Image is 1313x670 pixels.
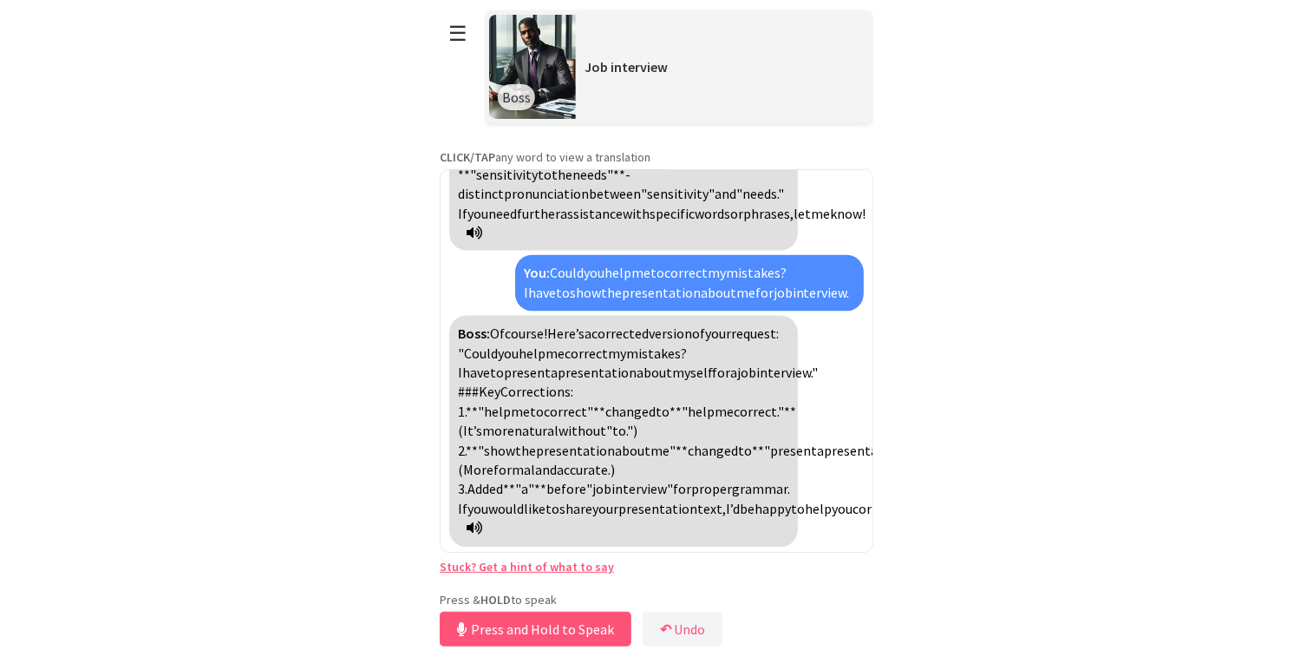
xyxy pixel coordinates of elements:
span: and [715,185,736,202]
span: corrected [591,325,649,343]
span: myself [672,365,717,382]
span: I’d [726,501,740,518]
span: me [545,345,565,363]
span: job [774,285,793,302]
span: "needs." [736,185,784,202]
span: presentation [558,365,637,382]
span: for [755,285,774,302]
span: mistakes? [726,265,787,282]
span: **"sensitivity [458,166,538,183]
span: to [490,365,504,382]
span: course! [505,325,547,343]
span: I [458,365,462,382]
p: Press & to speak [440,592,873,608]
span: presentation [536,443,615,460]
span: would [488,501,524,518]
span: a [585,325,591,343]
span: and [535,462,557,479]
span: about [637,365,672,382]
span: job [737,365,756,382]
p: any word to view a translation [440,149,873,165]
span: assistance [560,205,623,222]
span: you [584,265,604,282]
span: Key [479,384,500,401]
span: "sensitivity" [641,185,715,202]
span: correct"** [544,404,605,421]
span: "job [586,481,611,498]
span: for [717,365,730,382]
span: present [504,365,551,382]
span: specific [650,205,695,222]
strong: You: [524,265,550,282]
button: ↶Undo [643,612,722,647]
span: the [601,285,622,302]
span: changed [605,404,656,421]
span: help [519,345,545,363]
span: version [649,325,692,343]
span: request: "Could [458,325,779,362]
span: before [546,481,586,498]
a: Stuck? Get a hint of what to say [440,559,614,575]
span: without [559,423,606,440]
div: Click to translate [515,255,864,312]
span: Here’s [547,325,585,343]
span: more [482,423,514,440]
span: let [794,205,811,222]
span: you [498,345,519,363]
img: Scenario Image [489,15,576,119]
span: correct [664,265,708,282]
span: the [552,166,572,183]
span: of [692,325,705,343]
span: distinct [458,185,504,202]
span: interview" [611,481,673,498]
span: my [708,265,726,282]
span: accurate.) 3. [458,462,615,498]
span: you [832,501,852,518]
span: have [528,285,556,302]
span: presentation [622,285,701,302]
span: Boss [502,89,531,106]
b: ↶ [660,621,671,638]
span: me [736,285,755,302]
span: (More [458,462,493,479]
span: to [738,443,752,460]
span: changed [688,443,738,460]
span: If [458,205,467,222]
span: grammar. If [458,481,790,517]
span: further [517,205,560,222]
span: - [625,166,630,183]
span: a [551,365,558,382]
div: Click to translate [449,316,798,547]
span: between [589,185,641,202]
span: show [570,285,601,302]
span: I [524,285,528,302]
span: Job interview [585,58,668,76]
span: Corrections: 1. [458,384,573,420]
span: correct [852,501,896,518]
span: a [730,365,737,382]
span: or [730,205,743,222]
span: my [608,345,626,363]
span: have [462,365,490,382]
strong: HOLD [480,592,511,608]
span: Added [467,481,503,498]
span: interview." ### [458,365,818,401]
span: me [631,265,650,282]
strong: Boss: [458,325,490,343]
button: Press and Hold to Speak [440,612,631,647]
span: Could [550,265,584,282]
span: formal [493,462,535,479]
span: Of [490,325,505,343]
span: about [701,285,736,302]
span: (It’s [458,423,482,440]
span: your [705,325,731,343]
span: a [817,443,824,460]
span: with [623,205,650,222]
strong: CLICK/TAP [440,149,495,165]
span: share [559,501,592,518]
span: you [467,501,488,518]
span: need [488,205,517,222]
span: correct."** [734,404,796,421]
span: natural [514,423,559,440]
span: about [615,443,650,460]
